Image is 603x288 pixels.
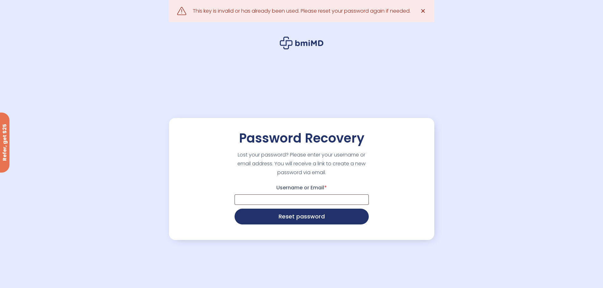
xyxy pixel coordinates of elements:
div: This key is invalid or has already been used. Please reset your password again if needed. [193,7,411,15]
p: Lost your password? Please enter your username or email address. You will receive a link to creat... [234,150,370,177]
h2: Password Recovery [239,131,364,146]
button: Reset password [235,209,369,224]
a: ✕ [417,5,430,17]
span: ✕ [420,7,426,15]
label: Username or Email [235,183,369,193]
